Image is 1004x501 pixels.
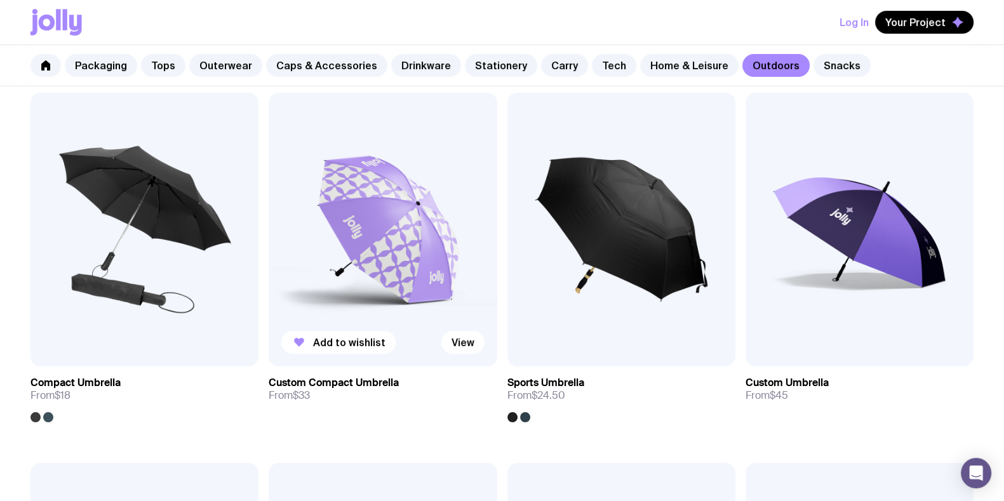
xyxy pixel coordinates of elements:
[875,11,974,34] button: Your Project
[790,346,862,359] span: Add to wishlist
[313,336,385,349] span: Add to wishlist
[189,54,262,77] a: Outerwear
[541,54,588,77] a: Carry
[746,389,788,402] span: From
[552,346,624,359] span: Add to wishlist
[507,366,735,422] a: Sports UmbrellaFrom$24.50
[269,377,399,389] h3: Custom Compact Umbrella
[918,341,961,364] a: View
[266,54,387,77] a: Caps & Accessories
[813,54,871,77] a: Snacks
[203,341,246,364] a: View
[43,341,157,364] button: Add to wishlist
[30,389,70,402] span: From
[746,366,974,412] a: Custom UmbrellaFrom$45
[391,54,461,77] a: Drinkware
[640,54,739,77] a: Home & Leisure
[532,389,565,402] span: $24.50
[269,389,310,402] span: From
[75,346,147,359] span: Add to wishlist
[758,341,873,364] button: Add to wishlist
[30,377,121,389] h3: Compact Umbrella
[55,389,70,402] span: $18
[281,331,396,354] button: Add to wishlist
[840,11,869,34] button: Log In
[507,389,565,402] span: From
[679,341,723,364] a: View
[592,54,636,77] a: Tech
[961,458,991,488] div: Open Intercom Messenger
[742,54,810,77] a: Outdoors
[30,366,258,422] a: Compact UmbrellaFrom$18
[293,389,310,402] span: $33
[507,377,584,389] h3: Sports Umbrella
[465,54,537,77] a: Stationery
[141,54,185,77] a: Tops
[770,389,788,402] span: $45
[65,54,137,77] a: Packaging
[746,377,829,389] h3: Custom Umbrella
[441,331,485,354] a: View
[269,366,497,412] a: Custom Compact UmbrellaFrom$33
[520,341,634,364] button: Add to wishlist
[885,16,946,29] span: Your Project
